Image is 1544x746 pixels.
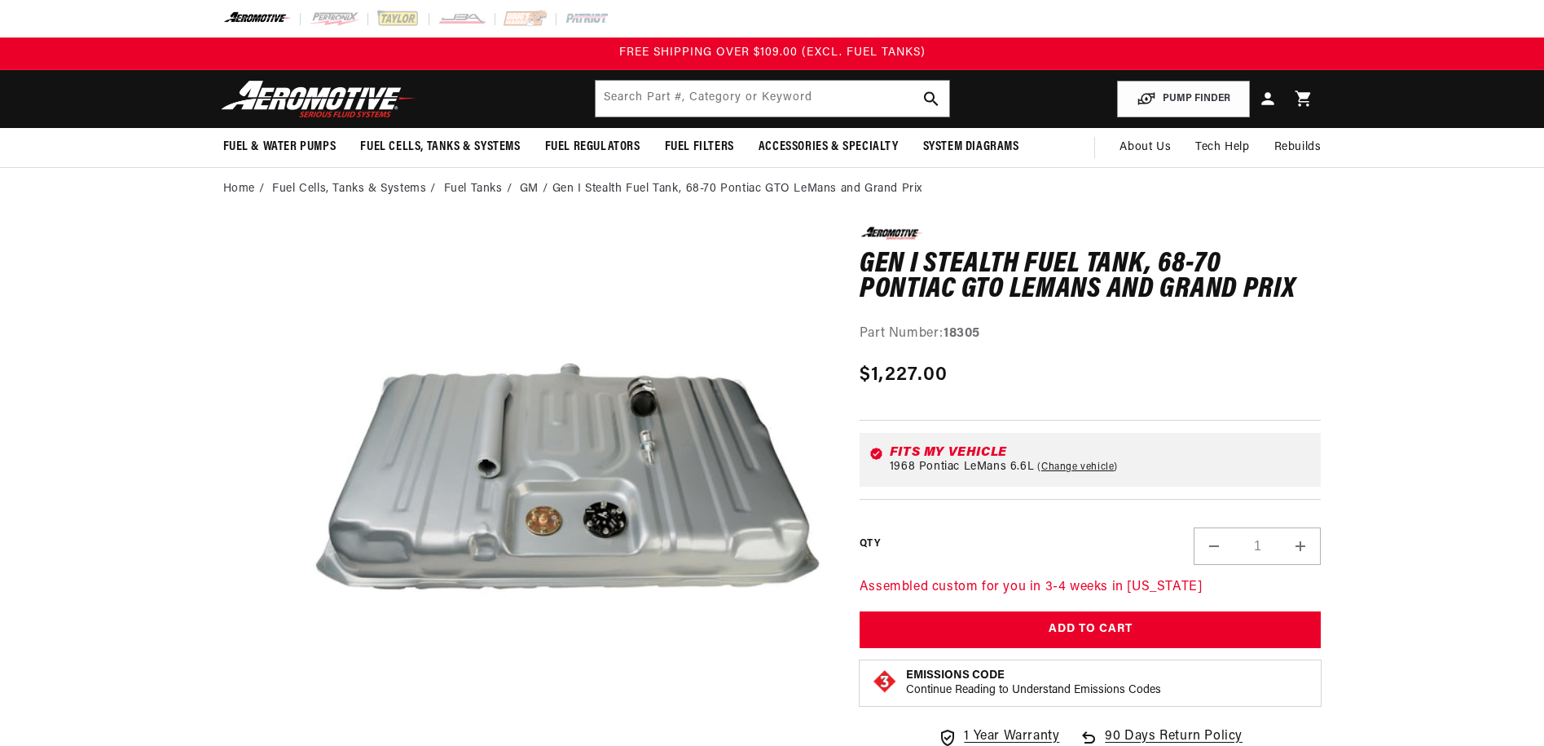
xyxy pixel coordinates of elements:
summary: Rebuilds [1262,128,1334,167]
li: Fuel Cells, Tanks & Systems [272,180,440,198]
input: Search by Part Number, Category or Keyword [596,81,949,117]
span: Fuel Regulators [545,139,640,156]
p: Assembled custom for you in 3-4 weeks in [US_STATE] [860,577,1322,598]
li: Gen I Stealth Fuel Tank, 68-70 Pontiac GTO LeMans and Grand Prix [552,180,922,198]
button: search button [913,81,949,117]
span: FREE SHIPPING OVER $109.00 (EXCL. FUEL TANKS) [619,46,926,59]
a: Change vehicle [1037,461,1118,474]
span: 1968 Pontiac LeMans 6.6L [890,461,1034,474]
span: Rebuilds [1274,139,1322,157]
a: Home [223,180,255,198]
span: Fuel Filters [665,139,734,156]
div: Fits my vehicle [890,446,1312,459]
summary: System Diagrams [911,128,1032,166]
span: Fuel & Water Pumps [223,139,337,156]
span: Tech Help [1195,139,1249,157]
summary: Fuel & Water Pumps [211,128,349,166]
span: Accessories & Specialty [759,139,899,156]
h1: Gen I Stealth Fuel Tank, 68-70 Pontiac GTO LeMans and Grand Prix [860,252,1322,303]
button: PUMP FINDER [1117,81,1250,117]
button: Add to Cart [860,611,1322,648]
a: Fuel Tanks [444,180,503,198]
summary: Fuel Regulators [533,128,653,166]
p: Continue Reading to Understand Emissions Codes [906,683,1161,698]
strong: 18305 [944,327,980,340]
button: Emissions CodeContinue Reading to Understand Emissions Codes [906,669,1161,698]
img: Aeromotive [217,80,420,118]
summary: Fuel Cells, Tanks & Systems [348,128,532,166]
span: Fuel Cells, Tanks & Systems [360,139,520,156]
strong: Emissions Code [906,669,1005,682]
img: Emissions code [872,669,898,695]
nav: breadcrumbs [223,180,1322,198]
summary: Fuel Filters [653,128,746,166]
span: System Diagrams [923,139,1019,156]
label: QTY [860,537,880,551]
span: About Us [1120,141,1171,153]
a: GM [520,180,539,198]
summary: Accessories & Specialty [746,128,911,166]
summary: Tech Help [1183,128,1261,167]
div: Part Number: [860,324,1322,345]
a: About Us [1107,128,1183,167]
span: $1,227.00 [860,360,948,390]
